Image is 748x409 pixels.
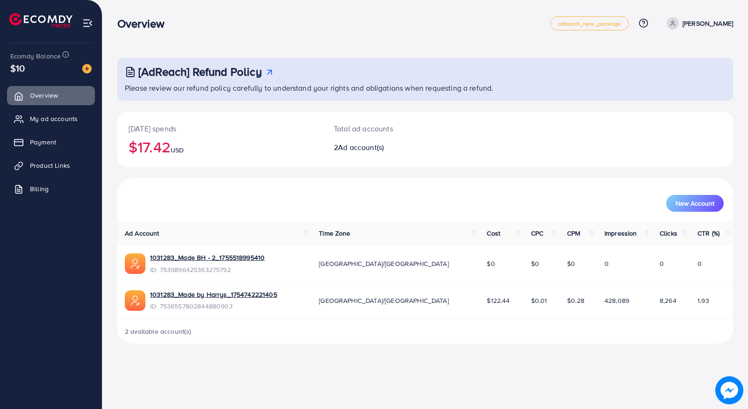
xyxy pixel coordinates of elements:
span: 0 [698,259,702,268]
span: adreach_new_package [558,21,621,27]
span: $0 [567,259,575,268]
h2: $17.42 [129,138,311,156]
h3: Overview [117,17,172,30]
span: 0 [604,259,609,268]
span: 428,089 [604,296,629,305]
span: $122.44 [487,296,510,305]
a: Product Links [7,156,95,175]
span: $0.28 [567,296,584,305]
span: Product Links [30,161,70,170]
img: ic-ads-acc.e4c84228.svg [125,253,145,274]
a: Payment [7,133,95,151]
span: $0 [531,259,539,268]
span: 8,264 [660,296,676,305]
p: Please review our refund policy carefully to understand your rights and obligations when requesti... [125,82,727,93]
span: $10 [10,61,25,75]
span: 2 available account(s) [125,327,192,336]
p: [PERSON_NAME] [683,18,733,29]
p: Total ad accounts [334,123,465,134]
img: ic-ads-acc.e4c84228.svg [125,290,145,311]
span: Ad account(s) [338,142,384,152]
span: Time Zone [319,229,350,238]
span: Ecomdy Balance [10,51,61,61]
img: logo [9,13,72,28]
span: [GEOGRAPHIC_DATA]/[GEOGRAPHIC_DATA] [319,296,449,305]
span: [GEOGRAPHIC_DATA]/[GEOGRAPHIC_DATA] [319,259,449,268]
img: menu [82,18,93,29]
span: $0.01 [531,296,547,305]
span: Impression [604,229,637,238]
a: adreach_new_package [550,16,629,30]
span: Cost [487,229,500,238]
span: New Account [676,200,714,207]
span: ID: 7536557802844880903 [150,301,277,311]
span: My ad accounts [30,114,78,123]
span: USD [171,145,184,155]
button: New Account [666,195,724,212]
span: Billing [30,184,49,194]
span: Payment [30,137,56,147]
img: image [82,64,92,73]
h2: 2 [334,143,465,152]
span: Clicks [660,229,677,238]
h3: [AdReach] Refund Policy [138,65,262,79]
img: image [715,376,743,404]
a: Billing [7,179,95,198]
span: 0 [660,259,664,268]
p: [DATE] spends [129,123,311,134]
span: CPM [567,229,580,238]
a: Overview [7,86,95,105]
a: 1031283_Made by Harrys_1754742221405 [150,290,277,299]
a: 1031283_Made BH - 2_1755518995410 [150,253,265,262]
span: ID: 7539896425363275792 [150,265,265,274]
a: [PERSON_NAME] [663,17,733,29]
span: Overview [30,91,58,100]
span: CPC [531,229,543,238]
a: My ad accounts [7,109,95,128]
span: Ad Account [125,229,159,238]
span: 1.93 [698,296,709,305]
span: CTR (%) [698,229,719,238]
span: $0 [487,259,495,268]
